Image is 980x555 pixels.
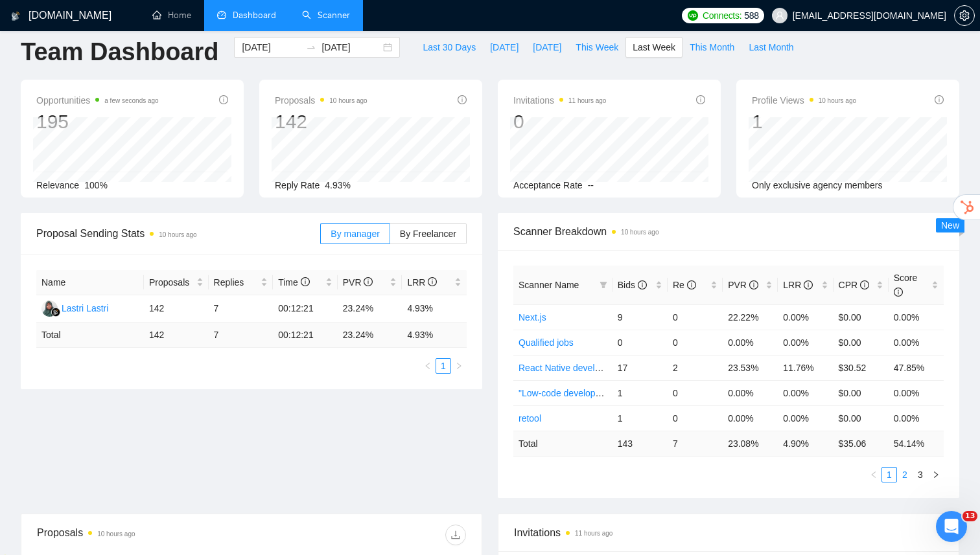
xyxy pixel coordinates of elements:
span: 4.93% [325,180,351,190]
span: Relevance [36,180,79,190]
span: info-circle [749,280,758,289]
div: 1 [752,109,856,134]
span: right [932,471,940,479]
span: PVR [728,280,758,290]
li: Previous Page [420,358,436,374]
span: user [775,11,784,20]
span: Invitations [513,93,606,108]
span: Score [894,273,918,297]
span: Bids [618,280,647,290]
span: download [446,530,465,540]
div: Proposals [37,525,251,545]
a: Qualified jobs [519,337,574,348]
a: 1 [436,359,450,373]
button: [DATE] [483,37,526,58]
time: 11 hours ago [575,530,612,537]
a: "Low-code development" [519,388,619,398]
a: 2 [898,468,912,482]
td: Total [36,323,144,348]
td: 142 [144,295,209,323]
span: [DATE] [533,40,561,54]
span: filter [597,275,610,295]
button: right [451,358,467,374]
span: Dashboard [233,10,276,21]
td: $0.00 [834,405,889,431]
span: LRR [407,277,437,288]
li: Next Page [928,467,944,482]
span: dashboard [217,10,226,19]
td: 23.24% [338,295,402,323]
span: Invitations [514,525,943,541]
button: right [928,467,944,482]
td: $0.00 [834,304,889,330]
td: 0.00% [889,405,944,431]
span: Connects: [703,8,741,23]
span: [DATE] [490,40,519,54]
span: info-circle [696,95,705,104]
td: 22.22% [723,304,778,330]
td: 0.00% [889,380,944,405]
a: 1 [882,468,896,482]
span: setting [955,10,974,21]
time: a few seconds ago [104,97,158,104]
td: 7 [209,295,274,323]
td: 0.00% [778,380,833,405]
time: 10 hours ago [97,530,135,538]
span: LRR [783,280,813,290]
span: info-circle [458,95,467,104]
td: 4.93% [402,295,467,323]
button: [DATE] [526,37,568,58]
span: info-circle [935,95,944,104]
a: Next.js [519,312,546,323]
td: $0.00 [834,330,889,355]
img: gigradar-bm.png [51,308,60,317]
span: info-circle [894,288,903,297]
td: $ 35.06 [834,431,889,456]
td: 54.14 % [889,431,944,456]
span: New [941,220,959,231]
span: This Month [690,40,734,54]
td: 4.93 % [402,323,467,348]
div: 195 [36,109,159,134]
th: Replies [209,270,274,295]
a: searchScanner [302,10,350,21]
td: 4.90 % [778,431,833,456]
span: info-circle [638,280,647,289]
td: 0.00% [778,330,833,355]
td: 0.00% [723,405,778,431]
span: 13 [962,511,977,521]
td: 0.00% [889,330,944,355]
span: Replies [214,275,259,289]
h1: Team Dashboard [21,37,218,67]
td: 1 [612,405,668,431]
time: 10 hours ago [819,97,856,104]
span: left [870,471,878,479]
a: homeHome [152,10,191,21]
td: 7 [668,431,723,456]
span: 100% [84,180,108,190]
time: 10 hours ago [159,231,196,238]
li: 2 [897,467,913,482]
iframe: Intercom live chat [936,511,967,542]
span: -- [588,180,594,190]
span: PVR [343,277,373,288]
a: LLLastri Lastri [41,302,108,313]
button: This Month [682,37,741,58]
td: 00:12:21 [273,295,338,323]
span: swap-right [306,42,316,52]
span: This Week [576,40,618,54]
span: Acceptance Rate [513,180,583,190]
div: 0 [513,109,606,134]
li: Next Page [451,358,467,374]
span: Last Week [633,40,675,54]
td: 0 [668,304,723,330]
td: 9 [612,304,668,330]
span: Re [673,280,696,290]
li: 1 [436,358,451,374]
td: Total [513,431,612,456]
td: 23.24 % [338,323,402,348]
td: 47.85% [889,355,944,380]
a: setting [954,10,975,21]
span: Proposals [149,275,194,289]
span: Reply Rate [275,180,320,190]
